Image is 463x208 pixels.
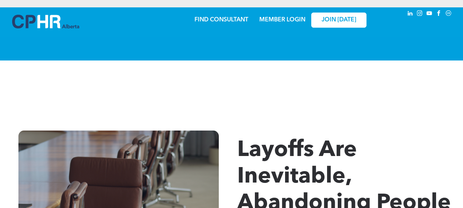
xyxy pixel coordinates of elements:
[425,9,434,19] a: youtube
[259,17,305,23] a: MEMBER LOGIN
[311,13,366,28] a: JOIN [DATE]
[406,9,414,19] a: linkedin
[322,17,356,24] span: JOIN [DATE]
[416,9,424,19] a: instagram
[435,9,443,19] a: facebook
[445,9,453,19] a: Social network
[12,15,79,28] img: A blue and white logo for cp alberta
[194,17,248,23] a: FIND CONSULTANT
